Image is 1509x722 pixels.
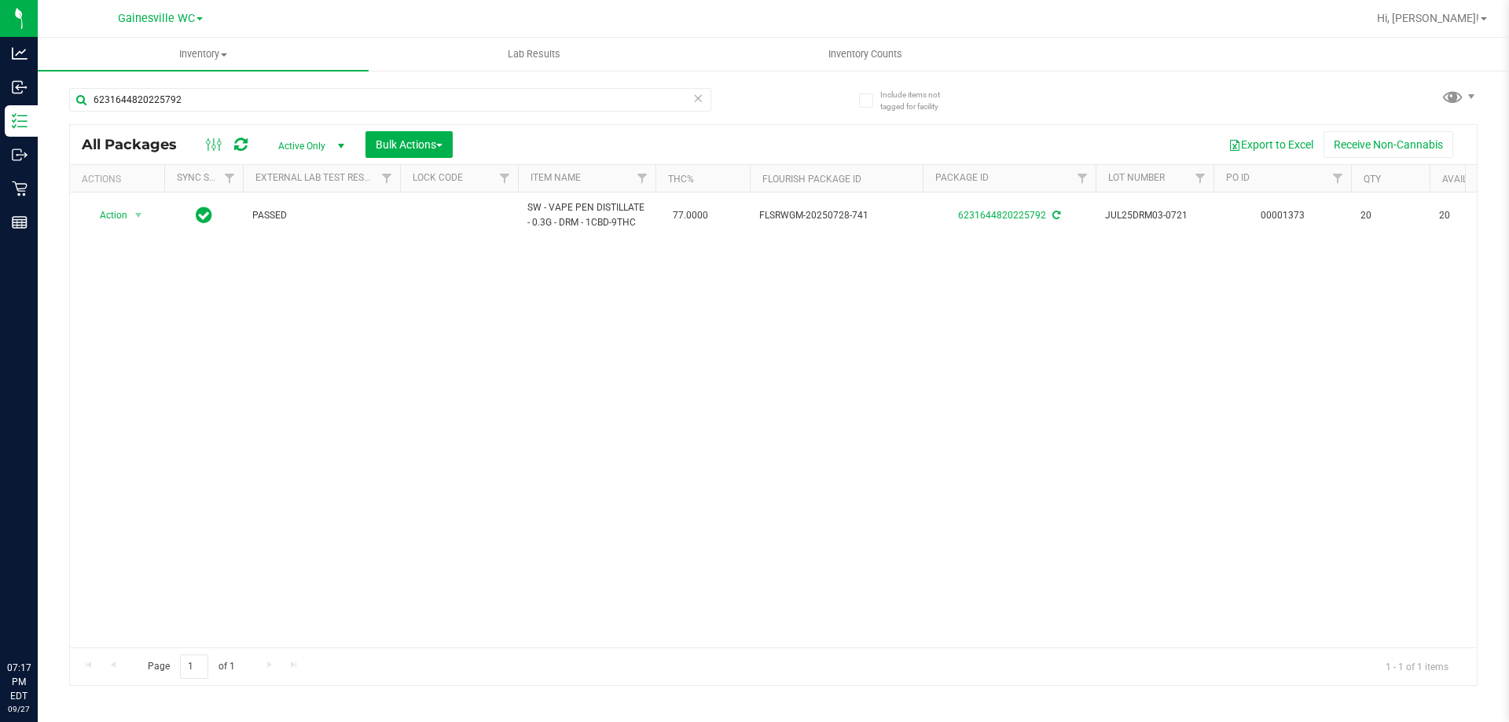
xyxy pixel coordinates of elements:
[129,204,149,226] span: select
[46,594,65,613] iframe: Resource center unread badge
[1373,654,1461,678] span: 1 - 1 of 1 items
[1108,172,1165,183] a: Lot Number
[12,46,28,61] inline-svg: Analytics
[668,174,694,185] a: THC%
[12,181,28,196] inline-svg: Retail
[630,165,655,192] a: Filter
[699,38,1030,71] a: Inventory Counts
[38,47,369,61] span: Inventory
[486,47,582,61] span: Lab Results
[7,661,31,703] p: 07:17 PM EDT
[492,165,518,192] a: Filter
[1325,165,1351,192] a: Filter
[376,138,442,151] span: Bulk Actions
[1050,210,1060,221] span: Sync from Compliance System
[12,79,28,95] inline-svg: Inbound
[527,200,646,230] span: SW - VAPE PEN DISTILLATE - 0.3G - DRM - 1CBD-9THC
[1218,131,1324,158] button: Export to Excel
[1442,174,1489,185] a: Available
[759,208,913,223] span: FLSRWGM-20250728-741
[12,113,28,129] inline-svg: Inventory
[1261,210,1305,221] a: 00001373
[1070,165,1096,192] a: Filter
[369,38,699,71] a: Lab Results
[7,703,31,715] p: 09/27
[880,89,959,112] span: Include items not tagged for facility
[692,88,703,108] span: Clear
[177,172,237,183] a: Sync Status
[935,172,989,183] a: Package ID
[1360,208,1420,223] span: 20
[82,174,158,185] div: Actions
[1105,208,1204,223] span: JUL25DRM03-0721
[180,654,208,679] input: 1
[134,654,248,679] span: Page of 1
[1324,131,1453,158] button: Receive Non-Cannabis
[665,204,716,227] span: 77.0000
[531,172,581,183] a: Item Name
[86,204,128,226] span: Action
[807,47,923,61] span: Inventory Counts
[252,208,391,223] span: PASSED
[413,172,463,183] a: Lock Code
[374,165,400,192] a: Filter
[12,147,28,163] inline-svg: Outbound
[1226,172,1250,183] a: PO ID
[1439,208,1499,223] span: 20
[69,88,711,112] input: Search Package ID, Item Name, SKU, Lot or Part Number...
[38,38,369,71] a: Inventory
[365,131,453,158] button: Bulk Actions
[1364,174,1381,185] a: Qty
[762,174,861,185] a: Flourish Package ID
[1188,165,1213,192] a: Filter
[958,210,1046,221] a: 6231644820225792
[118,12,195,25] span: Gainesville WC
[217,165,243,192] a: Filter
[255,172,379,183] a: External Lab Test Result
[196,204,212,226] span: In Sync
[16,596,63,643] iframe: Resource center
[1377,12,1479,24] span: Hi, [PERSON_NAME]!
[82,136,193,153] span: All Packages
[12,214,28,230] inline-svg: Reports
